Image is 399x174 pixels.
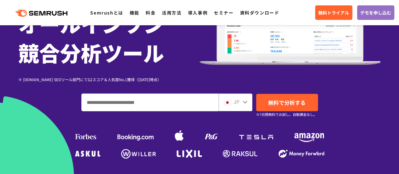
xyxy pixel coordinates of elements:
a: 料金 [146,9,155,16]
a: 機能 [130,9,139,16]
span: 無料で分析する [268,99,306,106]
a: 資料ダウンロード [240,9,279,16]
div: ※ [DOMAIN_NAME] SEOツール部門にてG2スコア＆人気度No.1獲得（[DATE]時点） [18,76,200,82]
small: ※7日間無料でお試し。自動課金なし。 [256,111,317,117]
a: 活用方法 [162,9,181,16]
span: デモを申し込む [360,9,391,16]
a: 無料トライアル [315,5,352,20]
a: 導入事例 [188,9,208,16]
span: 無料トライアル [318,9,349,16]
h1: オールインワン 競合分析ツール [18,9,200,67]
a: セミナー [214,9,233,16]
a: デモを申し込む [357,5,394,20]
a: Semrushとは [90,9,123,16]
span: JP [233,98,239,105]
a: 無料で分析する [256,94,318,111]
input: ドメイン、キーワードまたはURLを入力してください [82,94,218,111]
